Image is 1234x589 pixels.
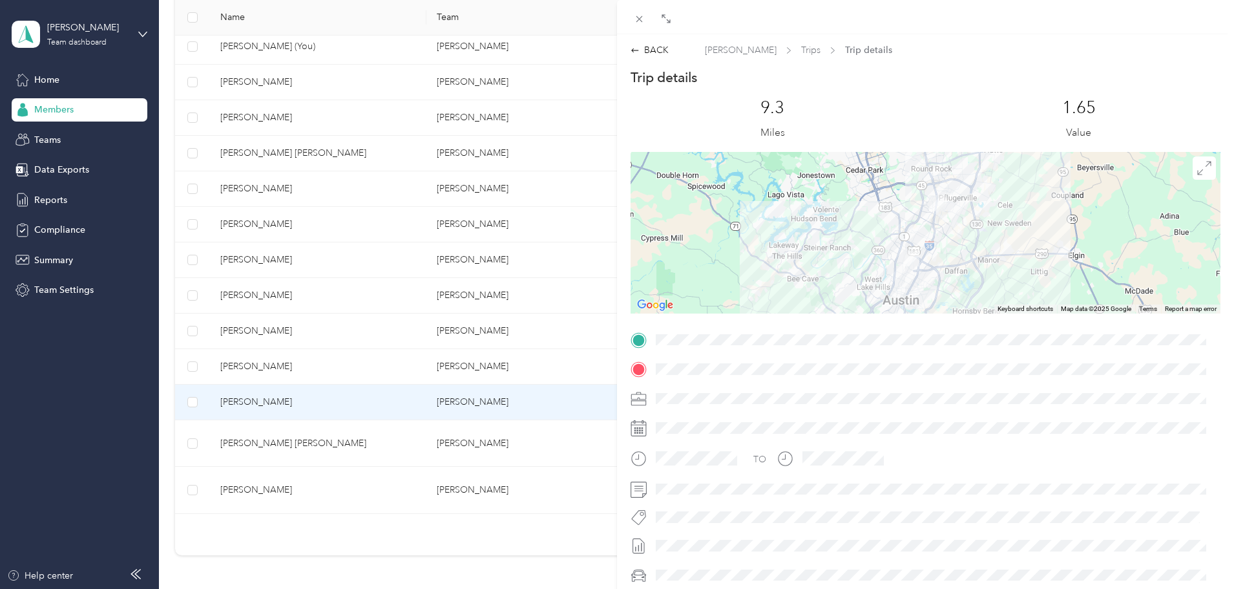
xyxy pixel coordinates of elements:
button: Keyboard shortcuts [998,305,1053,314]
p: 9.3 [760,98,784,118]
div: BACK [631,43,669,57]
span: Trip details [845,43,892,57]
a: Open this area in Google Maps (opens a new window) [634,297,676,314]
span: [PERSON_NAME] [705,43,777,57]
iframe: Everlance-gr Chat Button Frame [1162,517,1234,589]
div: TO [753,453,766,466]
p: Miles [760,125,785,141]
p: Value [1066,125,1091,141]
a: Report a map error [1165,305,1217,312]
span: Map data ©2025 Google [1061,305,1131,312]
p: Trip details [631,69,697,87]
a: Terms (opens in new tab) [1139,305,1157,312]
span: Trips [801,43,821,57]
img: Google [634,297,676,314]
p: 1.65 [1062,98,1096,118]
